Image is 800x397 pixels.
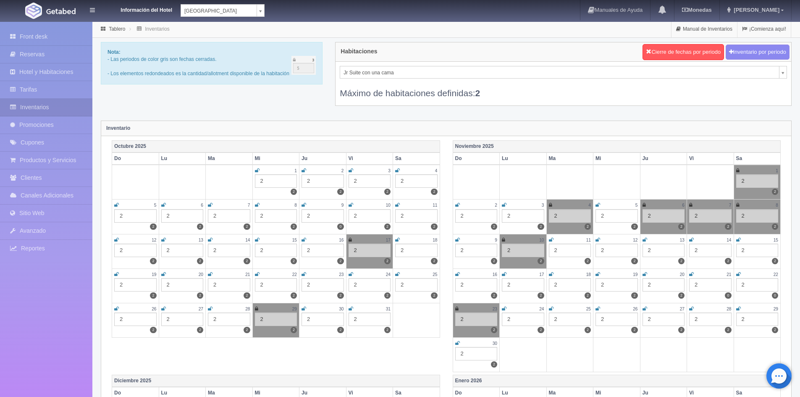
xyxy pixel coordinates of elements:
[337,327,344,333] label: 2
[245,272,250,277] small: 21
[337,292,344,299] label: 2
[25,3,42,19] img: Getabed
[114,209,157,223] div: 2
[302,209,344,223] div: 2
[101,42,323,84] div: - Las periodos de color gris son fechas cerradas. - Los elementos redondeados es la cantidad/allo...
[643,209,685,223] div: 2
[538,327,544,333] label: 2
[197,292,203,299] label: 2
[682,7,711,13] b: Monedas
[725,292,731,299] label: 0
[502,313,544,326] div: 2
[680,307,685,311] small: 27
[455,209,498,223] div: 2
[475,88,480,98] b: 2
[595,278,638,292] div: 2
[384,189,391,195] label: 2
[491,258,497,264] label: 2
[255,313,297,326] div: 2
[689,278,732,292] div: 2
[680,272,685,277] small: 20
[302,313,344,326] div: 2
[206,152,253,165] th: Ma
[248,203,250,208] small: 7
[772,327,778,333] label: 2
[586,307,591,311] small: 25
[255,174,297,188] div: 2
[393,152,440,165] th: Sa
[181,4,265,17] a: [GEOGRAPHIC_DATA]
[633,307,637,311] small: 26
[339,238,344,242] small: 16
[244,292,250,299] label: 2
[734,152,781,165] th: Sa
[184,5,253,17] span: [GEOGRAPHIC_DATA]
[689,244,732,257] div: 2
[539,272,544,277] small: 17
[302,174,344,188] div: 2
[495,238,497,242] small: 9
[197,258,203,264] label: 2
[114,313,157,326] div: 2
[725,327,731,333] label: 2
[197,223,203,230] label: 2
[682,203,685,208] small: 6
[337,189,344,195] label: 2
[244,327,250,333] label: 2
[431,189,437,195] label: 2
[346,152,393,165] th: Vi
[633,238,637,242] small: 12
[737,21,791,37] a: ¡Comienza aquí!
[161,278,204,292] div: 2
[341,168,344,173] small: 2
[201,203,203,208] small: 6
[244,223,250,230] label: 2
[395,244,438,257] div: 2
[776,203,778,208] small: 8
[349,174,391,188] div: 2
[549,278,591,292] div: 2
[595,244,638,257] div: 2
[291,223,297,230] label: 2
[291,189,297,195] label: 2
[349,278,391,292] div: 2
[150,223,156,230] label: 2
[678,258,685,264] label: 2
[727,272,731,277] small: 21
[539,238,544,242] small: 10
[114,244,157,257] div: 2
[643,244,685,257] div: 2
[431,292,437,299] label: 2
[689,313,732,326] div: 2
[199,272,203,277] small: 20
[199,307,203,311] small: 27
[208,278,250,292] div: 2
[386,238,391,242] small: 17
[455,313,498,326] div: 2
[774,307,778,311] small: 29
[549,244,591,257] div: 2
[772,292,778,299] label: 0
[344,66,776,79] span: Jr Suite con una cama
[154,203,157,208] small: 5
[455,347,498,360] div: 2
[341,48,377,55] h4: Habitaciones
[772,223,778,230] label: 2
[244,258,250,264] label: 2
[395,209,438,223] div: 2
[680,238,685,242] small: 13
[539,307,544,311] small: 24
[433,203,437,208] small: 11
[586,238,591,242] small: 11
[631,327,637,333] label: 2
[455,278,498,292] div: 2
[395,174,438,188] div: 2
[687,152,734,165] th: Vi
[643,313,685,326] div: 2
[491,292,497,299] label: 2
[453,375,781,387] th: Enero 2026
[150,327,156,333] label: 2
[199,238,203,242] small: 13
[152,238,156,242] small: 12
[585,258,591,264] label: 2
